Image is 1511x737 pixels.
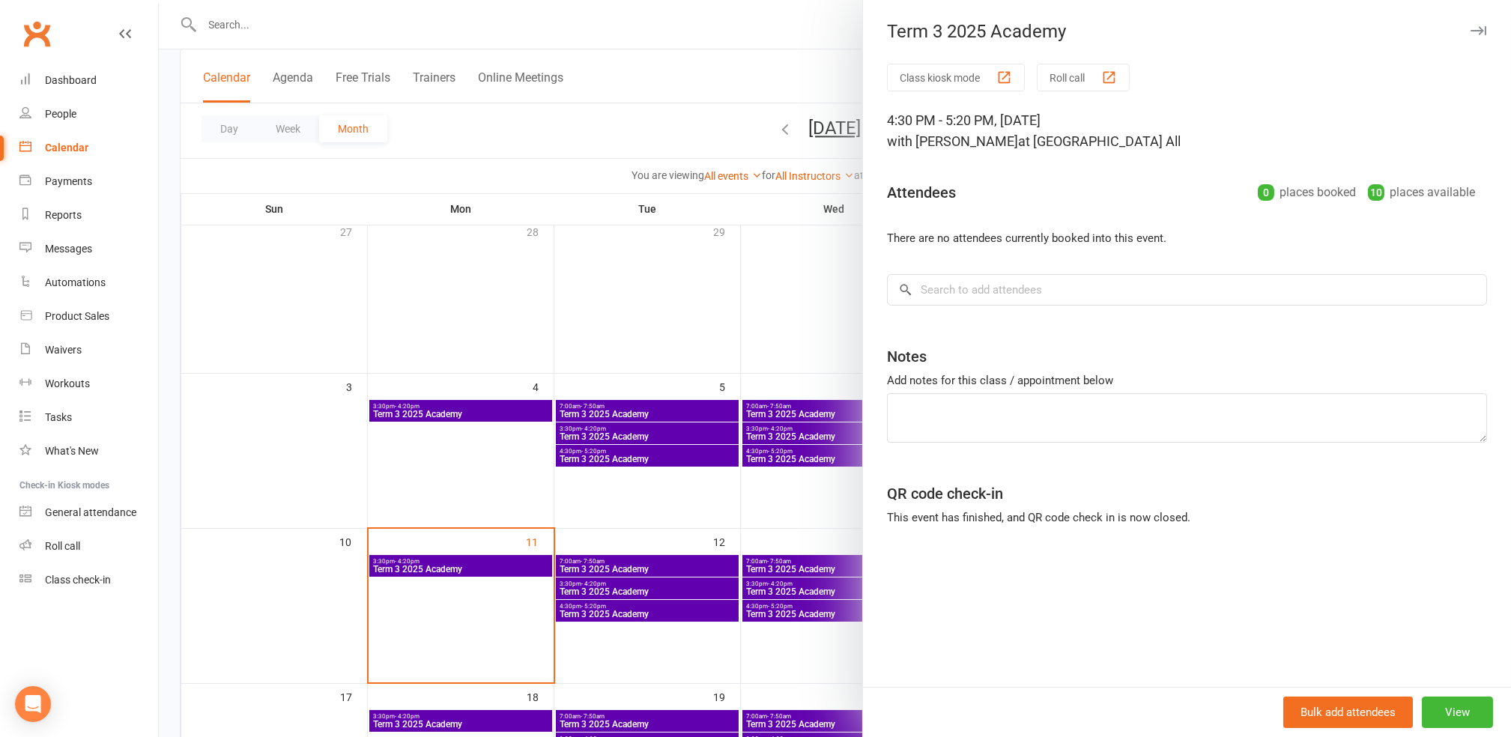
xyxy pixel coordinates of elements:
[45,209,82,221] div: Reports
[863,21,1511,42] div: Term 3 2025 Academy
[19,300,158,333] a: Product Sales
[45,506,136,518] div: General attendance
[19,131,158,165] a: Calendar
[1368,184,1384,201] div: 10
[1422,697,1493,728] button: View
[1368,182,1475,203] div: places available
[19,496,158,530] a: General attendance kiosk mode
[45,108,76,120] div: People
[45,243,92,255] div: Messages
[15,686,51,722] div: Open Intercom Messenger
[887,483,1003,504] div: QR code check-in
[1037,64,1130,91] button: Roll call
[45,445,99,457] div: What's New
[887,133,1018,149] span: with [PERSON_NAME]
[19,563,158,597] a: Class kiosk mode
[1283,697,1413,728] button: Bulk add attendees
[887,110,1487,152] div: 4:30 PM - 5:20 PM, [DATE]
[887,64,1025,91] button: Class kiosk mode
[45,377,90,389] div: Workouts
[19,530,158,563] a: Roll call
[45,411,72,423] div: Tasks
[1258,184,1274,201] div: 0
[19,434,158,468] a: What's New
[45,175,92,187] div: Payments
[19,333,158,367] a: Waivers
[19,198,158,232] a: Reports
[45,344,82,356] div: Waivers
[19,97,158,131] a: People
[19,165,158,198] a: Payments
[887,371,1487,389] div: Add notes for this class / appointment below
[887,274,1487,306] input: Search to add attendees
[887,346,927,367] div: Notes
[887,182,956,203] div: Attendees
[1018,133,1181,149] span: at [GEOGRAPHIC_DATA] All
[45,276,106,288] div: Automations
[45,574,111,586] div: Class check-in
[45,310,109,322] div: Product Sales
[19,367,158,401] a: Workouts
[887,229,1487,247] li: There are no attendees currently booked into this event.
[45,142,88,154] div: Calendar
[19,232,158,266] a: Messages
[19,64,158,97] a: Dashboard
[45,74,97,86] div: Dashboard
[887,509,1487,527] div: This event has finished, and QR code check in is now closed.
[45,540,80,552] div: Roll call
[1258,182,1356,203] div: places booked
[18,15,55,52] a: Clubworx
[19,401,158,434] a: Tasks
[19,266,158,300] a: Automations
